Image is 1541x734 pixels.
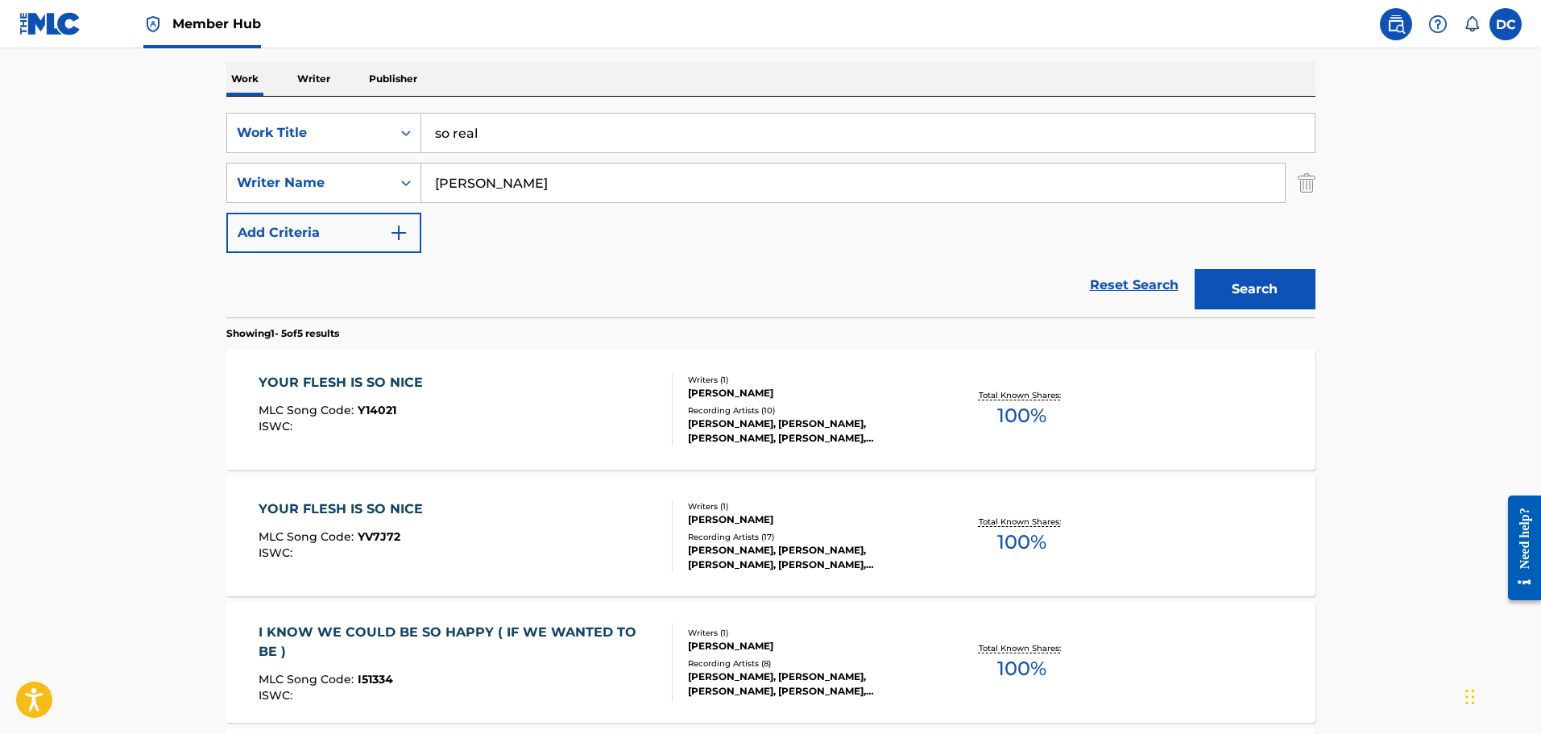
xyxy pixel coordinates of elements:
[1464,16,1480,32] div: Notifications
[259,545,296,560] span: ISWC :
[688,500,931,512] div: Writers ( 1 )
[979,642,1065,654] p: Total Known Shares:
[237,173,382,193] div: Writer Name
[1298,163,1315,203] img: Delete Criterion
[1082,267,1187,303] a: Reset Search
[292,62,335,96] p: Writer
[226,213,421,253] button: Add Criteria
[259,373,431,392] div: YOUR FLESH IS SO NICE
[979,516,1065,528] p: Total Known Shares:
[1465,673,1475,721] div: Drag
[226,475,1315,596] a: YOUR FLESH IS SO NICEMLC Song Code:YV7J72ISWC:Writers (1)[PERSON_NAME]Recording Artists (17)[PERS...
[1380,8,1412,40] a: Public Search
[226,349,1315,470] a: YOUR FLESH IS SO NICEMLC Song Code:Y14021ISWC:Writers (1)[PERSON_NAME]Recording Artists (10)[PERS...
[1460,657,1541,734] iframe: Chat Widget
[688,670,931,699] div: [PERSON_NAME], [PERSON_NAME], [PERSON_NAME], [PERSON_NAME], [PERSON_NAME]
[1489,8,1522,40] div: User Menu
[226,113,1315,317] form: Search Form
[688,639,931,653] div: [PERSON_NAME]
[1422,8,1454,40] div: Help
[364,62,422,96] p: Publisher
[1428,15,1448,34] img: help
[259,500,431,519] div: YOUR FLESH IS SO NICE
[688,386,931,400] div: [PERSON_NAME]
[1496,483,1541,612] iframe: Resource Center
[19,12,81,35] img: MLC Logo
[259,688,296,703] span: ISWC :
[259,623,659,661] div: I KNOW WE COULD BE SO HAPPY ( IF WE WANTED TO BE )
[226,62,263,96] p: Work
[172,15,261,33] span: Member Hub
[259,403,358,417] span: MLC Song Code :
[259,529,358,544] span: MLC Song Code :
[688,657,931,670] div: Recording Artists ( 8 )
[358,403,396,417] span: Y14021
[237,123,382,143] div: Work Title
[997,654,1046,683] span: 100 %
[259,672,358,686] span: MLC Song Code :
[688,512,931,527] div: [PERSON_NAME]
[688,627,931,639] div: Writers ( 1 )
[997,528,1046,557] span: 100 %
[358,529,400,544] span: YV7J72
[688,543,931,572] div: [PERSON_NAME], [PERSON_NAME], [PERSON_NAME], [PERSON_NAME], [PERSON_NAME]
[143,15,163,34] img: Top Rightsholder
[997,401,1046,430] span: 100 %
[358,672,393,686] span: I51334
[226,602,1315,723] a: I KNOW WE COULD BE SO HAPPY ( IF WE WANTED TO BE )MLC Song Code:I51334ISWC:Writers (1)[PERSON_NAM...
[1195,269,1315,309] button: Search
[688,404,931,417] div: Recording Artists ( 10 )
[226,326,339,341] p: Showing 1 - 5 of 5 results
[688,531,931,543] div: Recording Artists ( 17 )
[389,223,408,243] img: 9d2ae6d4665cec9f34b9.svg
[688,417,931,446] div: [PERSON_NAME], [PERSON_NAME], [PERSON_NAME], [PERSON_NAME], [PERSON_NAME]
[259,419,296,433] span: ISWC :
[688,374,931,386] div: Writers ( 1 )
[1386,15,1406,34] img: search
[979,389,1065,401] p: Total Known Shares:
